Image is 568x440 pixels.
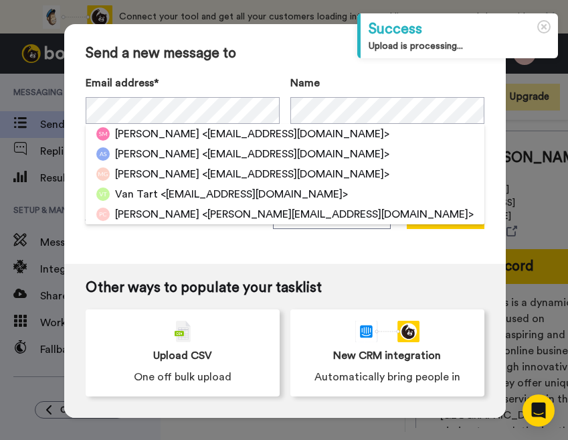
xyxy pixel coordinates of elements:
[202,206,474,222] span: <[PERSON_NAME][EMAIL_ADDRESS][DOMAIN_NAME]>
[115,186,158,202] span: Van Tart
[355,321,419,342] div: animation
[96,188,110,201] img: vt.png
[161,186,348,202] span: <[EMAIL_ADDRESS][DOMAIN_NAME]>
[96,127,110,141] img: sm.png
[96,208,110,221] img: pc.png
[86,75,280,91] label: Email address*
[96,167,110,181] img: mg.png
[115,146,199,162] span: [PERSON_NAME]
[202,126,389,142] span: <[EMAIL_ADDRESS][DOMAIN_NAME]>
[175,321,191,342] img: csv-grey.png
[369,19,550,40] div: Success
[153,348,212,364] span: Upload CSV
[202,166,389,182] span: <[EMAIL_ADDRESS][DOMAIN_NAME]>
[314,369,460,385] span: Automatically bring people in
[115,126,199,142] span: [PERSON_NAME]
[86,46,484,62] span: Send a new message to
[202,146,389,162] span: <[EMAIL_ADDRESS][DOMAIN_NAME]>
[115,166,199,182] span: [PERSON_NAME]
[333,348,441,364] span: New CRM integration
[134,369,231,385] span: One off bulk upload
[115,206,199,222] span: [PERSON_NAME]
[290,75,320,91] span: Name
[369,40,550,53] div: Upload is processing...
[86,280,484,296] span: Other ways to populate your tasklist
[96,147,110,161] img: as.png
[523,394,555,427] div: Open Intercom Messenger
